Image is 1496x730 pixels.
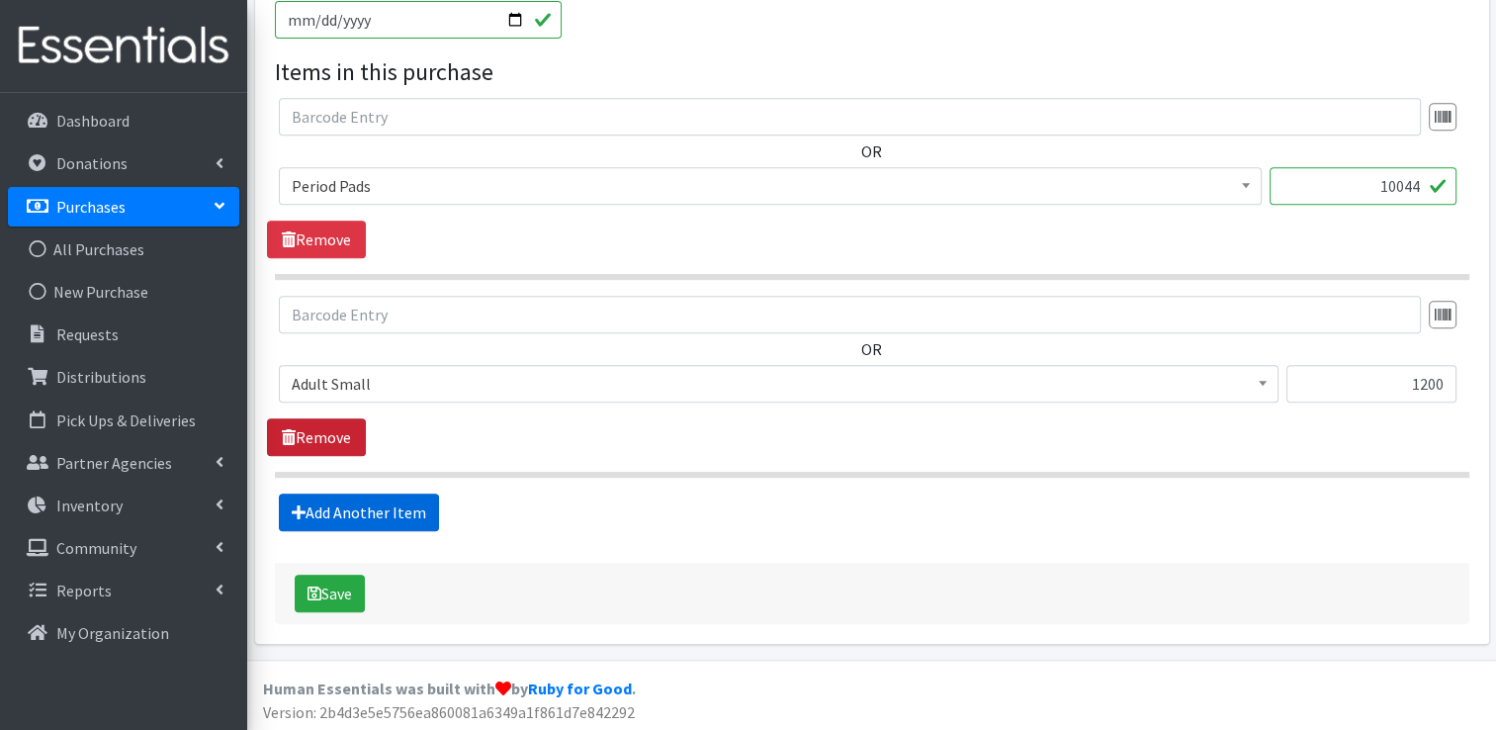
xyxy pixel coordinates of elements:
p: Partner Agencies [56,453,172,473]
a: Pick Ups & Deliveries [8,401,239,440]
legend: Items in this purchase [275,54,1469,90]
a: Remove [267,418,366,456]
a: Add Another Item [279,494,439,531]
input: Barcode Entry [279,296,1421,333]
span: Adult Small [292,370,1266,398]
span: Adult Small [279,365,1278,403]
a: All Purchases [8,229,239,269]
a: Distributions [8,357,239,397]
p: Purchases [56,197,126,217]
label: OR [861,337,882,361]
p: Pick Ups & Deliveries [56,411,196,430]
span: Period Pads [279,167,1262,205]
a: Inventory [8,486,239,525]
span: Version: 2b4d3e5e5756ea860081a6349a1f861d7e842292 [263,702,635,722]
input: Barcode Entry [279,98,1421,136]
p: Distributions [56,367,146,387]
a: Reports [8,571,239,610]
a: Partner Agencies [8,443,239,483]
p: Requests [56,324,119,344]
a: Dashboard [8,101,239,140]
a: Requests [8,315,239,354]
a: Ruby for Good [528,679,632,698]
strong: Human Essentials was built with by . [263,679,636,698]
a: Donations [8,143,239,183]
p: Donations [56,153,128,173]
span: Period Pads [292,172,1249,200]
a: Community [8,528,239,568]
a: My Organization [8,613,239,653]
img: HumanEssentials [8,13,239,79]
p: My Organization [56,623,169,643]
input: Quantity [1270,167,1456,205]
p: Reports [56,581,112,600]
button: Save [295,575,365,612]
label: OR [861,139,882,163]
a: New Purchase [8,272,239,312]
p: Community [56,538,136,558]
p: Inventory [56,496,123,515]
a: Remove [267,221,366,258]
p: Dashboard [56,111,130,131]
a: Purchases [8,187,239,227]
input: Quantity [1286,365,1456,403]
